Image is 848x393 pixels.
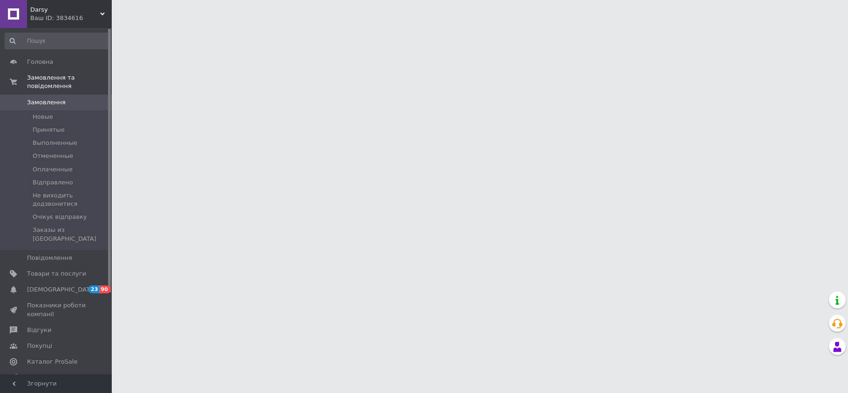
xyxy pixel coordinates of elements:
span: Повідомлення [27,254,72,262]
span: Принятые [33,126,65,134]
span: Відгуки [27,326,51,334]
span: 90 [99,285,110,293]
span: Новые [33,113,53,121]
span: Відправлено [33,178,73,187]
span: Выполненные [33,139,77,147]
span: Замовлення та повідомлення [27,74,112,90]
span: Отмененные [33,152,73,160]
span: Покупці [27,342,52,350]
span: Каталог ProSale [27,358,77,366]
span: Замовлення [27,98,66,107]
span: 23 [88,285,99,293]
span: Darsy [30,6,100,14]
span: Товари та послуги [27,270,86,278]
div: Ваш ID: 3834616 [30,14,112,22]
span: [DEMOGRAPHIC_DATA] [27,285,96,294]
span: Не виходить додзвонитися [33,191,109,208]
span: Заказы из [GEOGRAPHIC_DATA] [33,226,109,243]
span: Оплаченные [33,165,73,174]
span: Показники роботи компанії [27,301,86,318]
span: Очікує відправку [33,213,87,221]
span: Аналітика [27,373,59,382]
span: Головна [27,58,53,66]
input: Пошук [5,33,109,49]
